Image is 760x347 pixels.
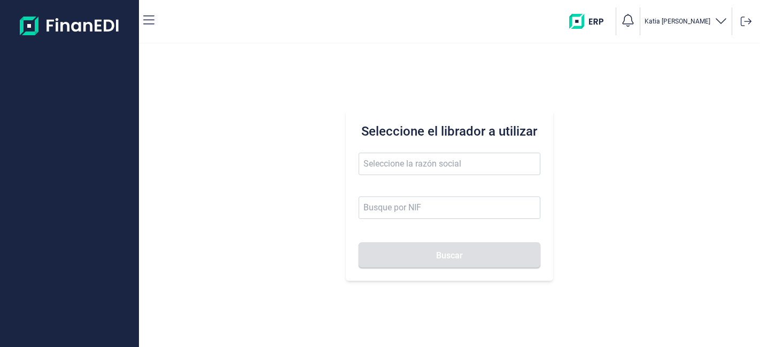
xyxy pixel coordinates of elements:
span: Buscar [436,251,463,259]
button: Buscar [359,242,540,268]
input: Seleccione la razón social [359,153,540,175]
p: Katia [PERSON_NAME] [645,17,710,26]
h3: Seleccione el librador a utilizar [359,123,540,140]
img: erp [569,14,611,29]
input: Busque por NIF [359,196,540,219]
img: Logo de aplicación [20,9,120,43]
button: Katia [PERSON_NAME] [645,14,727,29]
